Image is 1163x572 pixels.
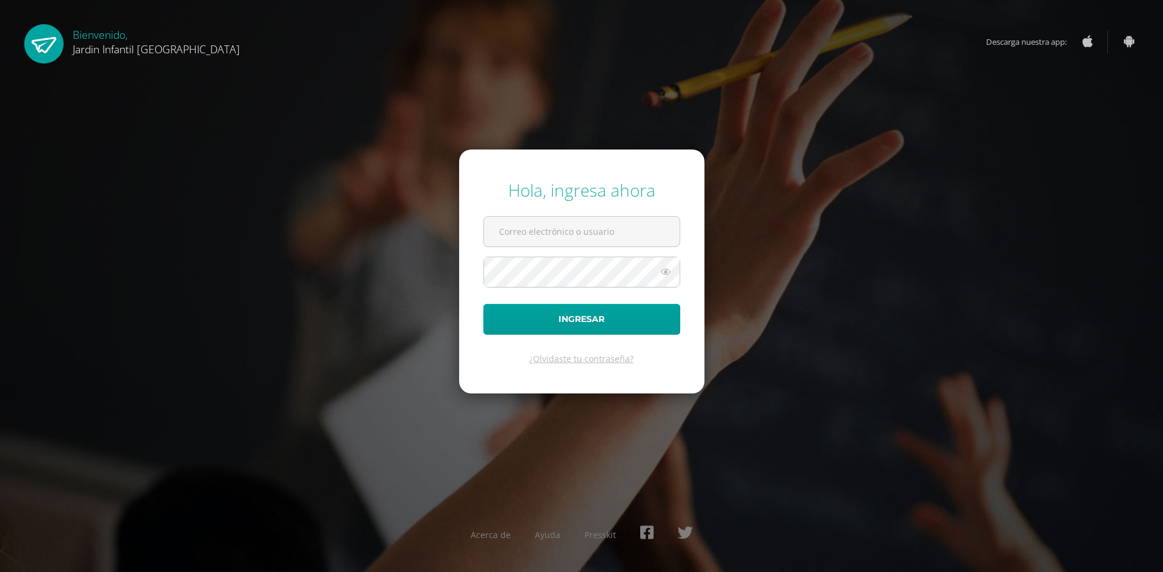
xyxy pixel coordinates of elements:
[483,304,680,335] button: Ingresar
[73,42,240,56] span: Jardin Infantil [GEOGRAPHIC_DATA]
[483,179,680,202] div: Hola, ingresa ahora
[986,30,1079,53] span: Descarga nuestra app:
[73,24,240,56] div: Bienvenido,
[529,353,634,364] a: ¿Olvidaste tu contraseña?
[535,529,560,541] a: Ayuda
[585,529,616,541] a: Presskit
[484,217,680,246] input: Correo electrónico o usuario
[471,529,511,541] a: Acerca de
